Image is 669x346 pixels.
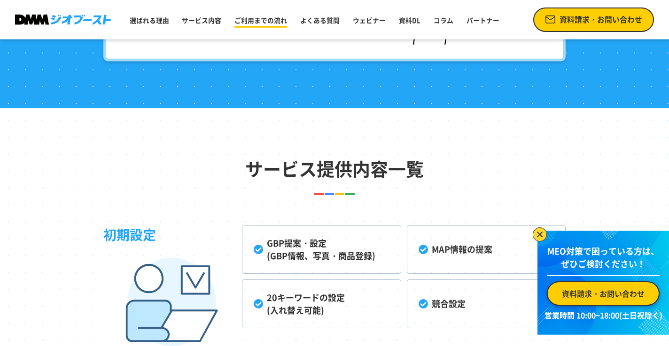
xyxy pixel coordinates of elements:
[242,225,401,274] li: GBP提案・設定 (GBP情報、写真・商品登録)
[562,288,645,299] span: 資料請求・お問い合わせ
[231,12,291,29] a: ご利用までの流れ
[395,12,424,29] a: 資料DL
[126,12,173,29] a: 選ばれる理由
[533,8,654,32] a: 資料請求・お問い合わせ
[296,12,343,29] a: よくある質問
[103,225,242,338] h3: 初期設定
[407,225,566,274] li: MAP情報の提案
[560,14,642,25] span: 資料請求・お問い合わせ
[547,281,660,306] a: 資料請求・お問い合わせ
[15,15,111,25] img: DMMジオブースト
[543,309,663,321] p: 営業時間 10:00~18:00(土日祝除く)
[430,12,457,29] a: コラム
[178,12,225,29] a: サービス内容
[547,245,660,276] p: MEO対策で困っている方は、 ぜひご検討ください！
[349,12,389,29] a: ウェビナー
[533,227,547,241] img: バナーを閉じる
[463,12,503,29] a: パートナー
[407,279,566,328] li: 競合設定
[242,279,401,328] li: 20キーワードの設定 (入れ替え可能)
